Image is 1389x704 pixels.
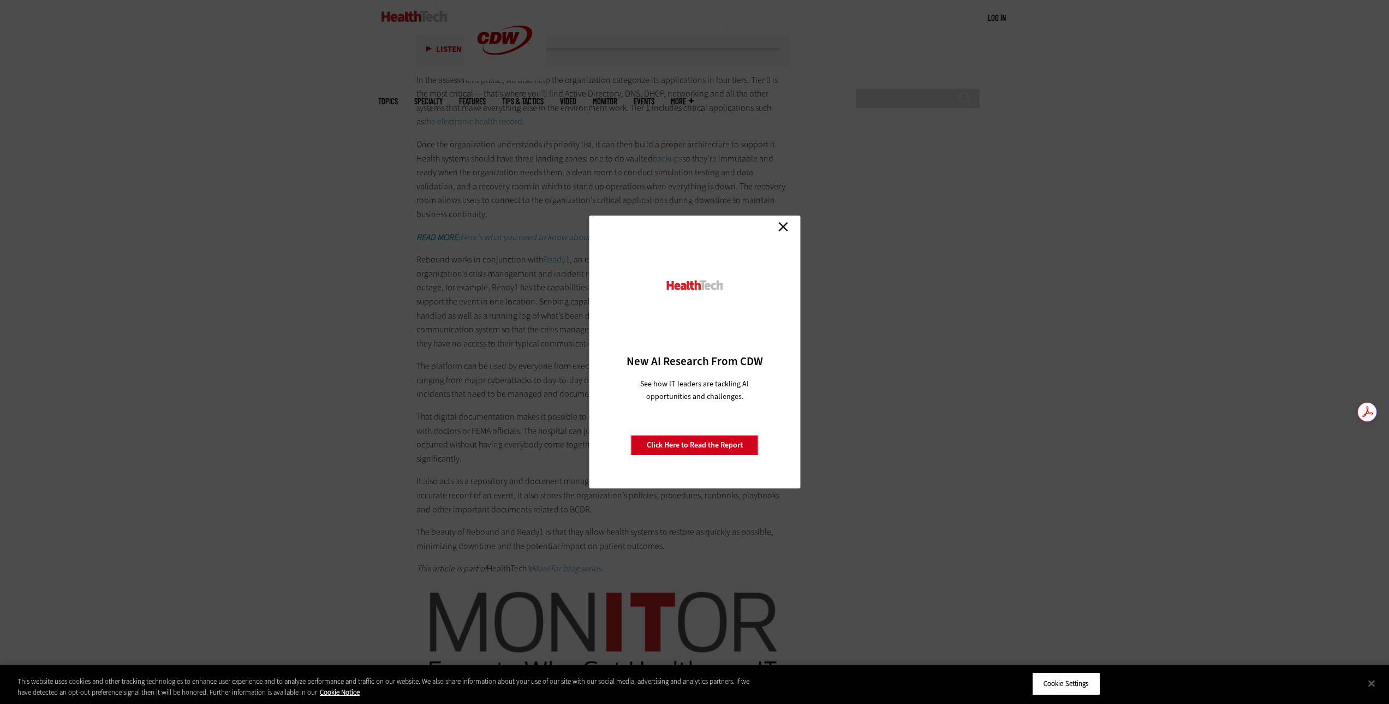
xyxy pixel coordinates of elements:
h3: New AI Research From CDW [608,354,781,369]
a: Click Here to Read the Report [631,435,759,456]
p: See how IT leaders are tackling AI opportunities and challenges. [627,378,762,403]
img: HealthTech_0.png [665,279,724,291]
a: Close [775,218,791,235]
div: This website uses cookies and other tracking technologies to enhance user experience and to analy... [17,676,764,697]
a: More information about your privacy [320,688,360,697]
button: Close [1360,671,1384,695]
button: Cookie Settings [1032,672,1100,695]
